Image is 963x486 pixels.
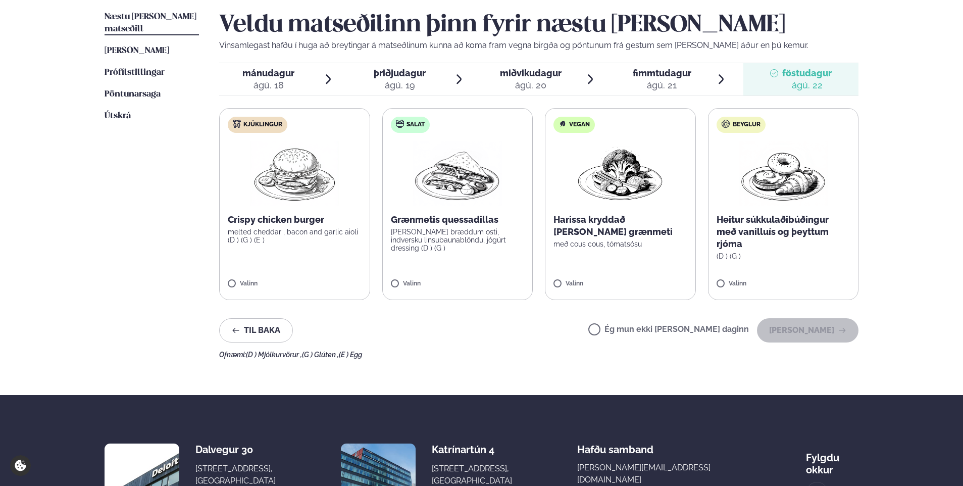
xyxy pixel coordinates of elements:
[233,120,241,128] img: chicken.svg
[396,120,404,128] img: salad.svg
[717,252,850,260] p: (D ) (G )
[413,141,502,206] img: Quesadilla.png
[553,240,687,248] p: með cous cous, tómatsósu
[105,68,165,77] span: Prófílstillingar
[105,112,131,120] span: Útskrá
[105,11,199,35] a: Næstu [PERSON_NAME] matseðill
[105,13,196,33] span: Næstu [PERSON_NAME] matseðill
[242,79,294,91] div: ágú. 18
[576,141,665,206] img: Vegan.png
[374,68,426,78] span: þriðjudagur
[242,68,294,78] span: mánudagur
[228,214,362,226] p: Crispy chicken burger
[219,318,293,343] button: Til baka
[577,435,653,456] span: Hafðu samband
[219,39,858,52] p: Vinsamlegast hafðu í huga að breytingar á matseðlinum kunna að koma fram vegna birgða og pöntunum...
[500,79,562,91] div: ágú. 20
[633,79,691,91] div: ágú. 21
[569,121,590,129] span: Vegan
[105,88,161,101] a: Pöntunarsaga
[717,214,850,250] p: Heitur súkkulaðibúðingur með vanilluís og þeyttum rjóma
[250,141,339,206] img: Hamburger.png
[10,455,31,476] a: Cookie settings
[302,351,339,359] span: (G ) Glúten ,
[782,68,832,78] span: föstudagur
[105,46,169,55] span: [PERSON_NAME]
[105,90,161,99] span: Pöntunarsaga
[243,121,282,129] span: Kjúklingur
[246,351,302,359] span: (D ) Mjólkurvörur ,
[105,45,169,57] a: [PERSON_NAME]
[577,462,741,486] a: [PERSON_NAME][EMAIL_ADDRESS][DOMAIN_NAME]
[739,141,828,206] img: Croissant.png
[391,228,525,252] p: [PERSON_NAME] bræddum osti, indversku linsubaunablöndu, jógúrt dressing (D ) (G )
[757,318,858,343] button: [PERSON_NAME]
[195,444,276,456] div: Dalvegur 30
[806,444,858,476] div: Fylgdu okkur
[391,214,525,226] p: Grænmetis quessadillas
[105,67,165,79] a: Prófílstillingar
[553,214,687,238] p: Harissa kryddað [PERSON_NAME] grænmeti
[374,79,426,91] div: ágú. 19
[722,120,730,128] img: bagle-new-16px.svg
[407,121,425,129] span: Salat
[633,68,691,78] span: fimmtudagur
[500,68,562,78] span: miðvikudagur
[105,110,131,122] a: Útskrá
[219,351,858,359] div: Ofnæmi:
[559,120,567,128] img: Vegan.svg
[228,228,362,244] p: melted cheddar , bacon and garlic aioli (D ) (G ) (E )
[219,11,858,39] h2: Veldu matseðilinn þinn fyrir næstu [PERSON_NAME]
[432,444,512,456] div: Katrínartún 4
[733,121,761,129] span: Beyglur
[339,351,362,359] span: (E ) Egg
[782,79,832,91] div: ágú. 22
